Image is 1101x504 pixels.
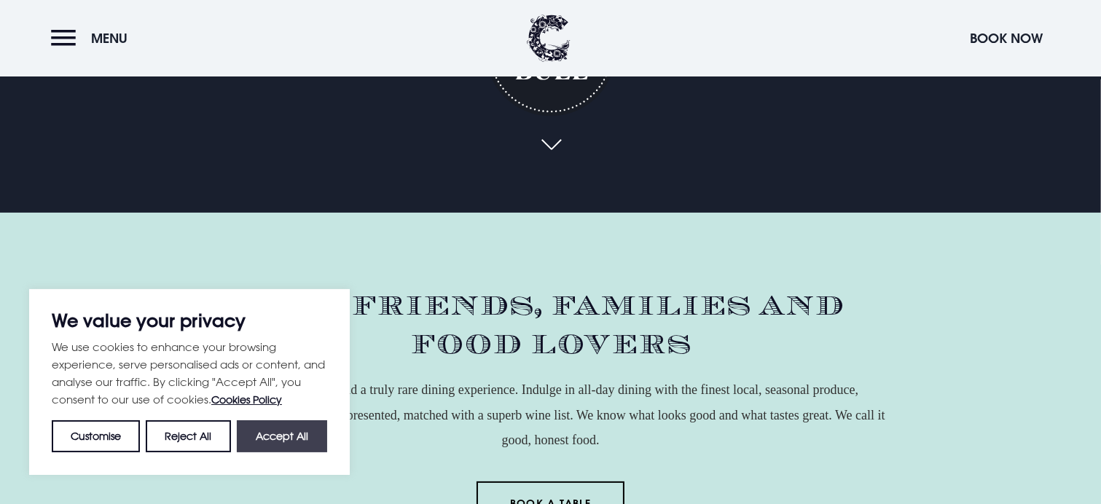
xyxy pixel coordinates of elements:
button: Menu [51,23,135,54]
button: Accept All [237,420,327,452]
button: Book Now [963,23,1050,54]
div: We value your privacy [29,289,350,475]
p: We use cookies to enhance your browsing experience, serve personalised ads or content, and analys... [52,338,327,409]
button: Reject All [146,420,230,452]
img: Clandeboye Lodge [527,15,571,62]
span: Menu [91,30,128,47]
p: A warm welcome and a truly rare dining experience. Indulge in all-day dining with the finest loca... [216,377,886,452]
p: We value your privacy [52,312,327,329]
a: Cookies Policy [211,393,282,406]
h2: For friends, families and food lovers [216,286,886,363]
button: Customise [52,420,140,452]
